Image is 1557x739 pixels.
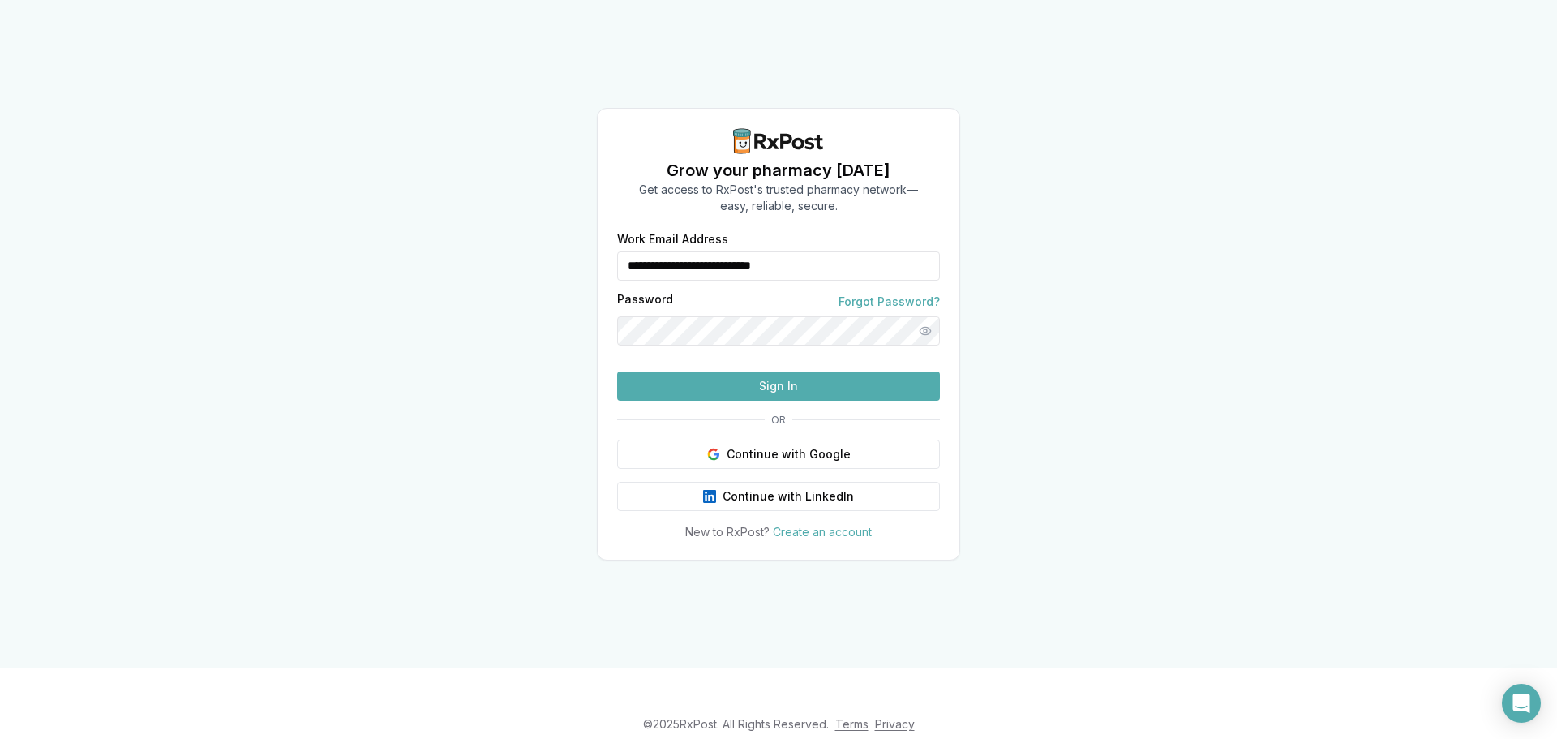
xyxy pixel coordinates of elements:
div: Open Intercom Messenger [1502,684,1541,723]
img: LinkedIn [703,490,716,503]
a: Create an account [773,525,872,539]
img: RxPost Logo [727,128,830,154]
button: Sign In [617,372,940,401]
a: Privacy [875,717,915,731]
img: Google [707,448,720,461]
label: Password [617,294,673,310]
a: Terms [835,717,869,731]
button: Show password [911,316,940,346]
a: Forgot Password? [839,294,940,310]
button: Continue with Google [617,440,940,469]
label: Work Email Address [617,234,940,245]
span: New to RxPost? [685,525,770,539]
h1: Grow your pharmacy [DATE] [639,159,918,182]
span: OR [765,414,792,427]
button: Continue with LinkedIn [617,482,940,511]
p: Get access to RxPost's trusted pharmacy network— easy, reliable, secure. [639,182,918,214]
